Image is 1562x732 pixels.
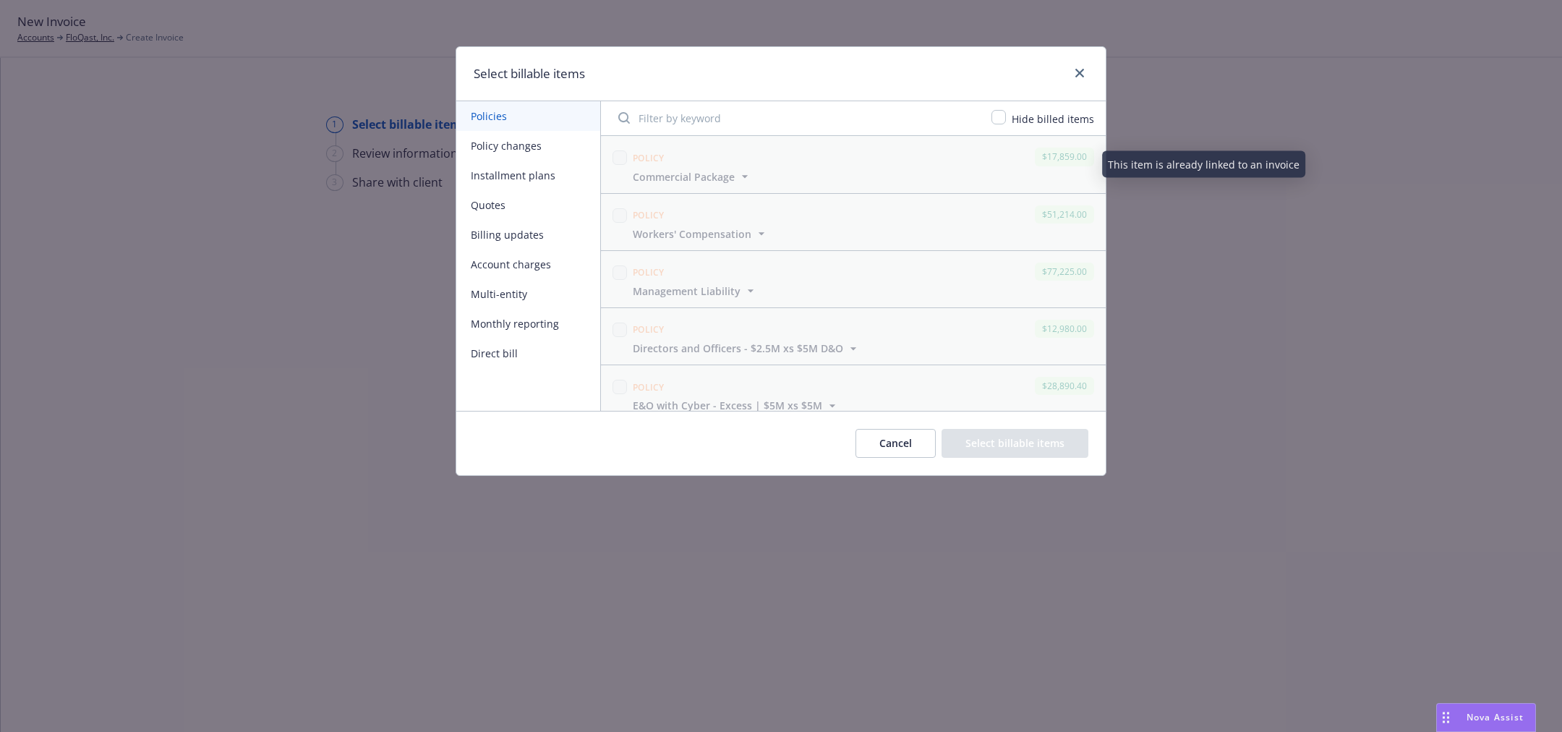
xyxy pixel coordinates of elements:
span: E&O with Cyber - Excess | $5M xs $5M [633,398,822,413]
button: Policy changes [456,131,600,161]
div: $12,980.00 [1035,320,1094,338]
button: Installment plans [456,161,600,190]
button: Multi-entity [456,279,600,309]
input: Filter by keyword [610,103,983,132]
span: Policy$77,225.00Management Liability [601,251,1106,307]
span: Policy [633,381,665,393]
button: Policies [456,101,600,131]
button: Cancel [855,429,936,458]
button: E&O with Cyber - Excess | $5M xs $5M [633,398,840,413]
span: Commercial Package [633,169,735,184]
div: $17,859.00 [1035,148,1094,166]
span: Policy$51,214.00Workers' Compensation [601,194,1106,250]
div: $77,225.00 [1035,263,1094,281]
span: Policy [633,266,665,278]
div: $51,214.00 [1035,205,1094,224]
button: Nova Assist [1436,703,1536,732]
span: Workers' Compensation [633,226,751,242]
span: Policy [633,152,665,164]
button: Direct bill [456,339,600,368]
button: Management Liability [633,284,758,299]
button: Monthly reporting [456,309,600,339]
button: Workers' Compensation [633,226,769,242]
span: Policy [633,323,665,336]
span: Nova Assist [1467,711,1524,723]
div: Drag to move [1437,704,1455,731]
span: Directors and Officers - $2.5M xs $5M D&O [633,341,843,356]
h1: Select billable items [474,64,585,83]
span: Policy$28,890.40E&O with Cyber - Excess | $5M xs $5M [601,365,1106,422]
button: Commercial Package [633,169,752,184]
span: Hide billed items [1012,112,1094,126]
button: Quotes [456,190,600,220]
button: Billing updates [456,220,600,250]
a: close [1071,64,1088,82]
span: Policy$12,980.00Directors and Officers - $2.5M xs $5M D&O [601,308,1106,365]
span: Management Liability [633,284,741,299]
button: Account charges [456,250,600,279]
div: $28,890.40 [1035,377,1094,395]
span: Policy [633,209,665,221]
span: Policy$17,859.00Commercial Package [601,136,1106,192]
button: Directors and Officers - $2.5M xs $5M D&O [633,341,861,356]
